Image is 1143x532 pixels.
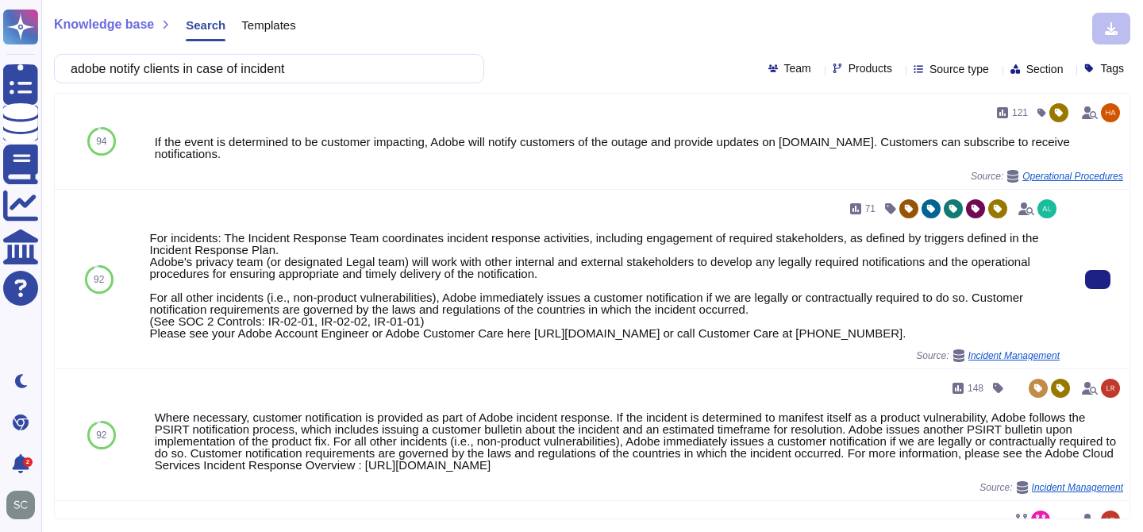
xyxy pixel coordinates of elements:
[968,351,1060,360] span: Incident Management
[1101,511,1120,530] img: user
[1022,172,1123,181] span: Operational Procedures
[150,232,1060,339] div: For incidents: The Incident Response Team coordinates incident response activities, including eng...
[784,63,811,74] span: Team
[63,55,468,83] input: Search a question or template...
[1012,108,1028,118] span: 121
[916,349,1060,362] span: Source:
[1100,63,1124,74] span: Tags
[96,430,106,440] span: 92
[96,137,106,146] span: 94
[54,18,154,31] span: Knowledge base
[968,384,983,393] span: 148
[3,488,46,522] button: user
[155,136,1123,160] div: If the event is determined to be customer impacting, Adobe will notify customers of the outage an...
[865,204,876,214] span: 71
[1101,103,1120,122] img: user
[1037,199,1056,218] img: user
[929,64,989,75] span: Source type
[94,275,104,284] span: 92
[1101,379,1120,398] img: user
[186,19,225,31] span: Search
[6,491,35,519] img: user
[241,19,295,31] span: Templates
[1026,64,1064,75] span: Section
[979,481,1123,494] span: Source:
[849,63,892,74] span: Products
[23,457,33,467] div: 2
[971,170,1123,183] span: Source:
[1032,483,1123,492] span: Incident Management
[155,411,1123,471] div: Where necessary, customer notification is provided as part of Adobe incident response. If the inc...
